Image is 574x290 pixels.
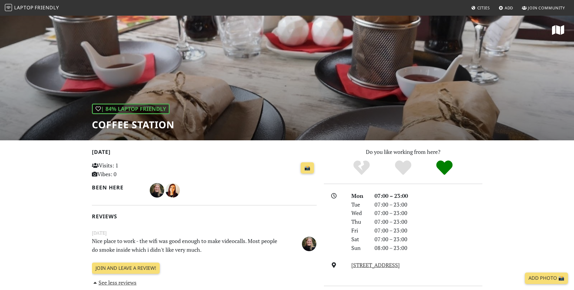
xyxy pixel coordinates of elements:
div: No [341,160,382,176]
span: Laptop [14,4,34,11]
img: LaptopFriendly [5,4,12,11]
div: Sun [348,244,371,252]
div: 07:00 – 23:00 [371,192,486,200]
div: 07:00 – 23:00 [371,226,486,235]
h1: Coffee Station [92,119,174,130]
div: Yes [382,160,424,176]
a: Join and leave a review! [92,263,160,274]
div: Fri [348,226,371,235]
span: Add [505,5,513,11]
a: Join Community [519,2,567,13]
a: 📸 [301,162,314,174]
p: Nice place to work - the wifi was good enough to make videocalls. Most people do smoke inside whi... [88,237,282,254]
h2: Reviews [92,213,317,220]
img: 1540-sejla.jpg [165,183,180,198]
h2: Been here [92,184,143,191]
h2: [DATE] [92,149,317,157]
a: Cities [469,2,492,13]
div: 08:00 – 23:00 [371,244,486,252]
span: Mariken Balk [150,186,165,193]
div: | 84% Laptop Friendly [92,104,170,114]
div: Sat [348,235,371,244]
span: Šejla Behlić [165,186,180,193]
a: See less reviews [92,279,137,286]
span: Cities [477,5,490,11]
div: 07:00 – 23:00 [371,209,486,217]
a: Add Photo 📸 [525,273,568,284]
span: Join Community [528,5,565,11]
p: Visits: 1 Vibes: 0 [92,161,162,179]
a: [STREET_ADDRESS] [351,261,400,269]
a: LaptopFriendly LaptopFriendly [5,3,59,13]
a: Add [496,2,516,13]
span: Friendly [35,4,59,11]
div: Definitely! [424,160,465,176]
div: 07:00 – 23:00 [371,217,486,226]
div: Tue [348,200,371,209]
small: [DATE] [88,229,320,237]
div: Thu [348,217,371,226]
div: Mon [348,192,371,200]
span: Mariken Balk [302,239,316,247]
div: 07:00 – 23:00 [371,200,486,209]
div: Wed [348,209,371,217]
img: 2358-mariken.jpg [302,237,316,251]
p: Do you like working from here? [324,148,482,156]
div: 07:00 – 23:00 [371,235,486,244]
img: 2358-mariken.jpg [150,183,164,198]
